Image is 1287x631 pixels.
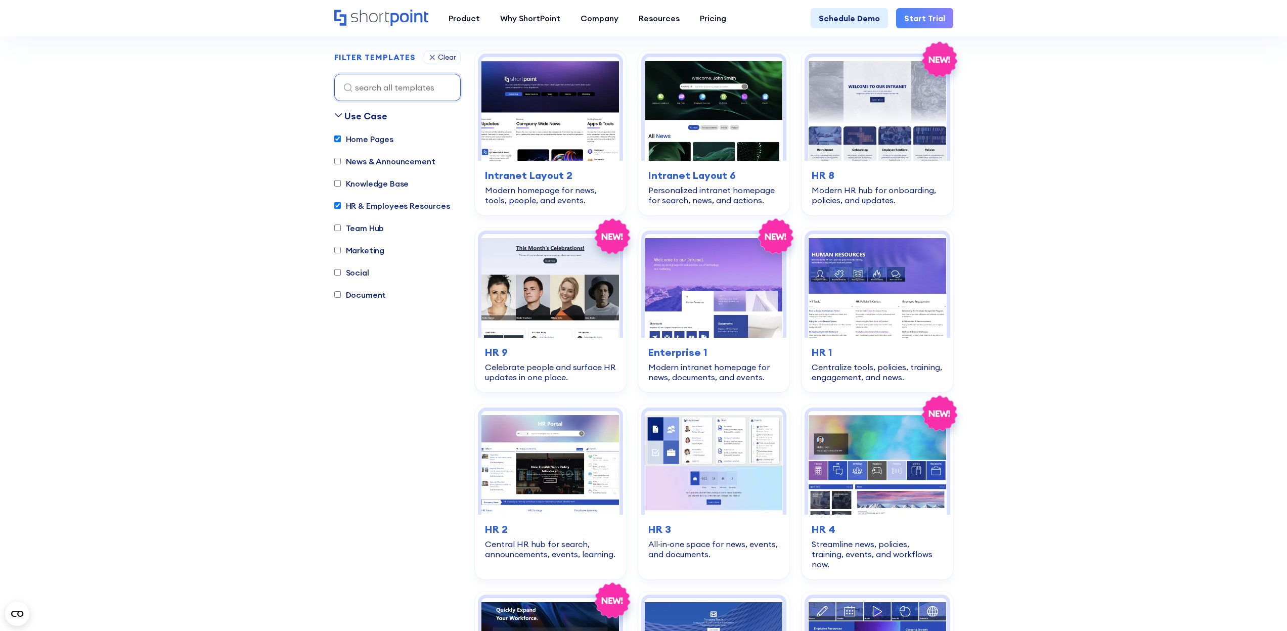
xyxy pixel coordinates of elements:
a: Product [438,8,490,28]
div: Central HR hub for search, announcements, events, learning. [485,539,616,559]
div: Modern homepage for news, tools, people, and events. [485,185,616,205]
input: News & Announcement [334,158,341,165]
input: search all templates [334,74,461,101]
div: Celebrate people and surface HR updates in one place. [485,362,616,382]
div: Why ShortPoint [500,12,560,24]
img: Intranet Layout 2 – SharePoint Homepage Design: Modern homepage for news, tools, people, and events. [481,57,619,161]
img: HR 3 – HR Intranet Template: All‑in‑one space for news, events, and documents. [645,411,783,515]
img: HR 1 – Human Resources Template: Centralize tools, policies, training, engagement, and news. [808,234,946,338]
a: Intranet Layout 2 – SharePoint Homepage Design: Modern homepage for news, tools, people, and even... [475,51,626,215]
div: Company [581,12,618,24]
div: Resources [639,12,680,24]
img: Intranet Layout 6 – SharePoint Homepage Design: Personalized intranet homepage for search, news, ... [645,57,783,161]
div: Pricing [700,12,726,24]
label: News & Announcement [334,155,435,167]
a: Pricing [690,8,736,28]
iframe: Chat Widget [1105,514,1287,631]
input: Social [334,269,341,276]
input: Document [334,292,341,298]
div: All‑in‑one space for news, events, and documents. [648,539,779,559]
a: Schedule Demo [811,8,888,28]
a: Start Trial [896,8,953,28]
div: Modern intranet homepage for news, documents, and events. [648,362,779,382]
h3: Intranet Layout 2 [485,168,616,183]
input: Knowledge Base [334,181,341,187]
label: Social [334,266,369,279]
h3: HR 9 [485,345,616,360]
div: Centralize tools, policies, training, engagement, and news. [812,362,943,382]
img: HR 8 – SharePoint HR Template: Modern HR hub for onboarding, policies, and updates. [808,57,946,161]
a: HR 4 – SharePoint HR Intranet Template: Streamline news, policies, training, events, and workflow... [802,404,953,579]
h3: HR 3 [648,522,779,537]
label: Marketing [334,244,385,256]
button: Open CMP widget [5,602,29,626]
a: Enterprise 1 – SharePoint Homepage Design: Modern intranet homepage for news, documents, and even... [638,228,789,392]
img: HR 4 – SharePoint HR Intranet Template: Streamline news, policies, training, events, and workflow... [808,411,946,515]
div: Product [449,12,480,24]
input: Team Hub [334,225,341,232]
div: Personalized intranet homepage for search, news, and actions. [648,185,779,205]
a: Intranet Layout 6 – SharePoint Homepage Design: Personalized intranet homepage for search, news, ... [638,51,789,215]
h3: HR 8 [812,168,943,183]
label: Home Pages [334,133,393,145]
img: HR 2 - HR Intranet Portal: Central HR hub for search, announcements, events, learning. [481,411,619,515]
a: Why ShortPoint [490,8,570,28]
h3: Intranet Layout 6 [648,168,779,183]
h3: Enterprise 1 [648,345,779,360]
a: HR 8 – SharePoint HR Template: Modern HR hub for onboarding, policies, and updates.HR 8Modern HR ... [802,51,953,215]
a: HR 3 – HR Intranet Template: All‑in‑one space for news, events, and documents.HR 3All‑in‑one spac... [638,404,789,579]
input: HR & Employees Resources [334,203,341,209]
a: HR 9 – HR Template: Celebrate people and surface HR updates in one place.HR 9Celebrate people and... [475,228,626,392]
div: Clear [438,54,456,61]
h3: HR 1 [812,345,943,360]
img: HR 9 – HR Template: Celebrate people and surface HR updates in one place. [481,234,619,338]
img: Enterprise 1 – SharePoint Homepage Design: Modern intranet homepage for news, documents, and events. [645,234,783,338]
div: Modern HR hub for onboarding, policies, and updates. [812,185,943,205]
a: HR 1 – Human Resources Template: Centralize tools, policies, training, engagement, and news.HR 1C... [802,228,953,392]
label: HR & Employees Resources [334,200,450,212]
label: Knowledge Base [334,177,409,190]
div: FILTER TEMPLATES [334,54,416,62]
div: Streamline news, policies, training, events, and workflows now. [812,539,943,569]
input: Marketing [334,247,341,254]
a: HR 2 - HR Intranet Portal: Central HR hub for search, announcements, events, learning.HR 2Central... [475,404,626,579]
input: Home Pages [334,136,341,143]
a: Company [570,8,629,28]
a: Home [334,10,428,27]
div: Use Case [344,109,387,123]
h3: HR 2 [485,522,616,537]
label: Team Hub [334,222,384,234]
label: Document [334,289,386,301]
h3: HR 4 [812,522,943,537]
a: Resources [629,8,690,28]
